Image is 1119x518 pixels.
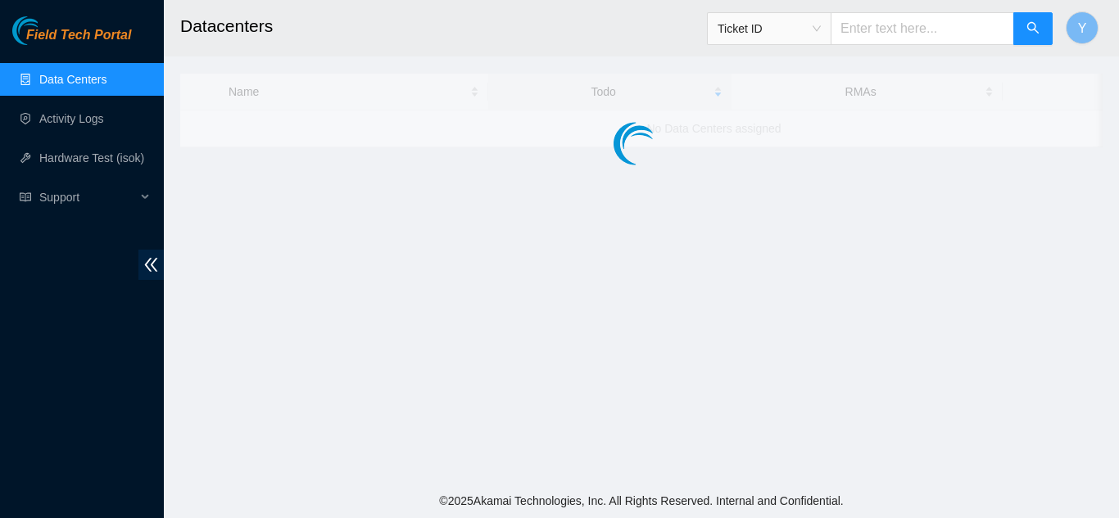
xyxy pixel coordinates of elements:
[831,12,1014,45] input: Enter text here...
[20,191,31,203] span: read
[39,151,144,164] a: Hardware Test (isok)
[138,250,164,280] span: double-left
[12,29,131,51] a: Akamai TechnologiesField Tech Portal
[718,16,821,41] span: Ticket ID
[12,16,83,45] img: Akamai Technologies
[1013,12,1053,45] button: search
[39,181,136,214] span: Support
[164,484,1119,518] footer: © 2025 Akamai Technologies, Inc. All Rights Reserved. Internal and Confidential.
[39,112,104,125] a: Activity Logs
[39,73,106,86] a: Data Centers
[1078,18,1087,38] span: Y
[26,28,131,43] span: Field Tech Portal
[1026,21,1040,37] span: search
[1066,11,1099,44] button: Y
